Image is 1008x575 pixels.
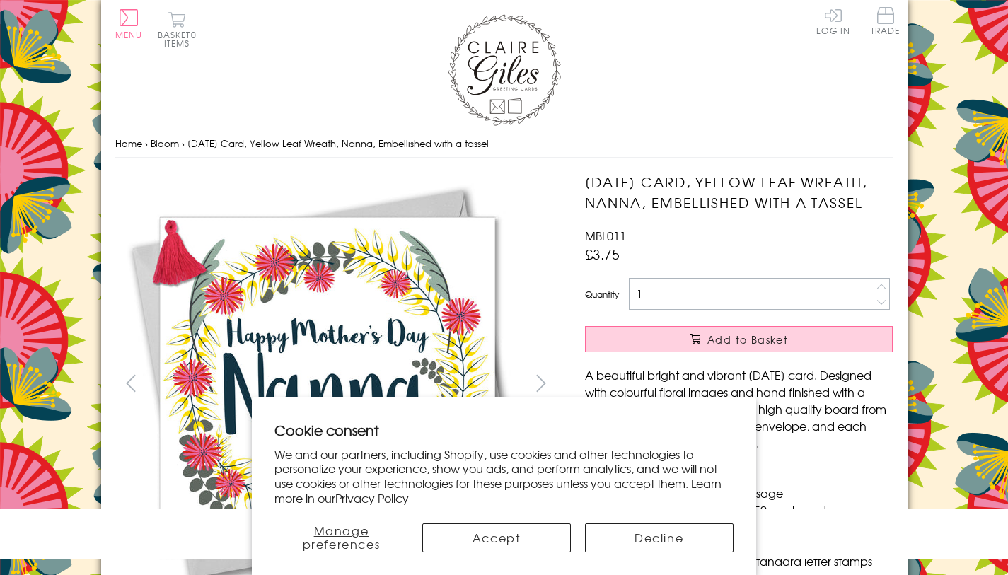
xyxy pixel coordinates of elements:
[707,332,788,347] span: Add to Basket
[115,367,147,399] button: prev
[187,137,489,150] span: [DATE] Card, Yellow Leaf Wreath, Nanna, Embellished with a tassel
[525,367,557,399] button: next
[145,137,148,150] span: ›
[816,7,850,35] a: Log In
[585,244,620,264] span: £3.75
[422,523,571,552] button: Accept
[274,420,734,440] h2: Cookie consent
[871,7,900,37] a: Trade
[158,11,197,47] button: Basket0 items
[151,137,179,150] a: Bloom
[182,137,185,150] span: ›
[871,7,900,35] span: Trade
[115,28,143,41] span: Menu
[585,326,893,352] button: Add to Basket
[335,489,409,506] a: Privacy Policy
[274,447,734,506] p: We and our partners, including Shopify, use cookies and other technologies to personalize your ex...
[115,137,142,150] a: Home
[164,28,197,50] span: 0 items
[585,227,626,244] span: MBL011
[274,523,407,552] button: Manage preferences
[303,522,381,552] span: Manage preferences
[585,523,734,552] button: Decline
[585,288,619,301] label: Quantity
[115,129,893,158] nav: breadcrumbs
[448,14,561,126] img: Claire Giles Greetings Cards
[585,366,893,451] p: A beautiful bright and vibrant [DATE] card. Designed with colourful floral images and hand finish...
[585,172,893,213] h1: [DATE] Card, Yellow Leaf Wreath, Nanna, Embellished with a tassel
[115,9,143,39] button: Menu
